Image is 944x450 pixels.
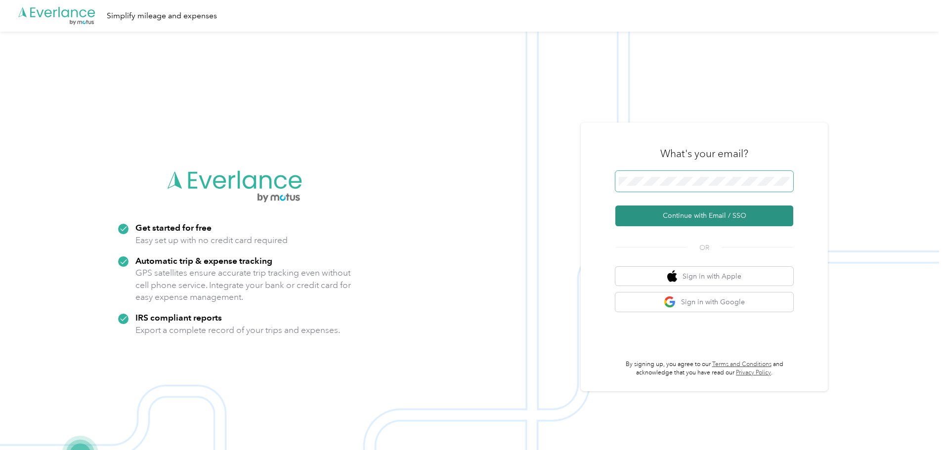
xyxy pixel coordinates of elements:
[687,243,722,253] span: OR
[660,147,748,161] h3: What's your email?
[135,312,222,323] strong: IRS compliant reports
[135,222,212,233] strong: Get started for free
[615,267,793,286] button: apple logoSign in with Apple
[615,292,793,312] button: google logoSign in with Google
[135,234,288,246] p: Easy set up with no credit card required
[135,324,340,336] p: Export a complete record of your trips and expenses.
[615,360,793,377] p: By signing up, you agree to our and acknowledge that you have read our .
[107,10,217,22] div: Simplify mileage and expenses
[664,296,676,308] img: google logo
[712,361,772,368] a: Terms and Conditions
[667,270,677,283] img: apple logo
[615,205,793,226] button: Continue with Email / SSO
[135,255,272,266] strong: Automatic trip & expense tracking
[135,267,351,303] p: GPS satellites ensure accurate trip tracking even without cell phone service. Integrate your bank...
[736,369,771,376] a: Privacy Policy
